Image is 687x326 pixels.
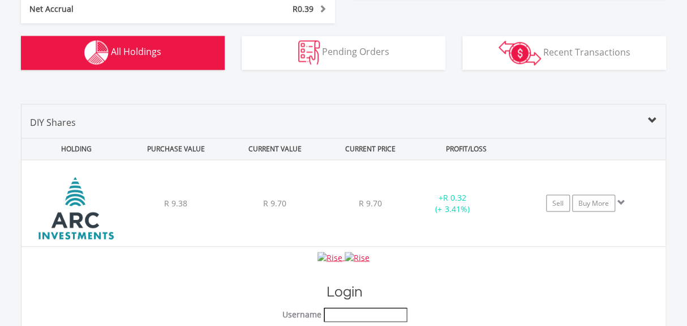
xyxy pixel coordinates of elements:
img: pending_instructions-wht.png [298,40,320,65]
img: holdings-wht.png [84,40,109,65]
span: All Holdings [111,45,161,58]
a: Sell [546,194,570,211]
span: R 0.32 [443,192,466,202]
span: R 9.38 [164,197,187,208]
img: Rise [317,252,342,263]
div: CURRENT VALUE [226,138,323,159]
button: All Holdings [21,36,225,70]
span: DIY Shares [30,116,76,129]
div: HOLDING [22,138,125,159]
img: Rise [345,252,370,263]
span: R0.39 [293,3,314,14]
div: Net Accrual [21,3,204,15]
span: Recent Transactions [543,45,630,58]
button: Pending Orders [242,36,445,70]
span: R 9.70 [263,197,286,208]
span: Pending Orders [322,45,389,58]
label: Username [282,308,321,320]
img: EQU.ZA.AIL.png [27,174,124,243]
img: transactions-zar-wht.png [499,40,541,65]
div: PROFIT/LOSS [418,138,514,159]
div: PURCHASE VALUE [127,138,224,159]
h1: Login [26,281,663,302]
div: CURRENT PRICE [325,138,415,159]
a: Buy More [572,194,615,211]
div: + (+ 3.41%) [410,192,495,214]
button: Recent Transactions [462,36,666,70]
span: R 9.70 [359,197,382,208]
